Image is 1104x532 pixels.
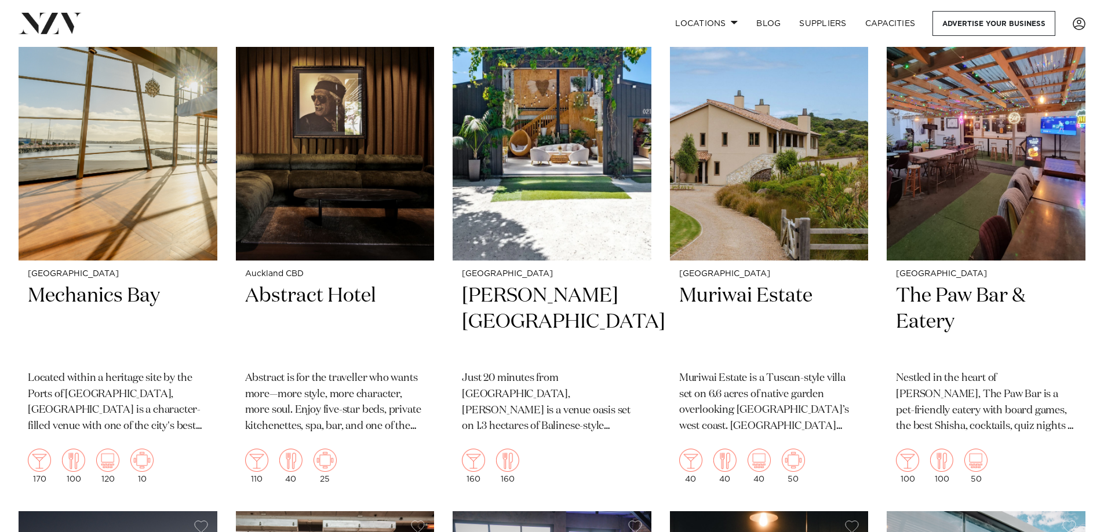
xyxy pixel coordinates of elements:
[748,449,771,483] div: 40
[28,449,51,483] div: 170
[964,449,988,472] img: theatre.png
[748,449,771,472] img: theatre.png
[964,449,988,483] div: 50
[28,270,208,278] small: [GEOGRAPHIC_DATA]
[747,11,790,36] a: BLOG
[130,449,154,483] div: 10
[896,370,1076,435] p: Nestled in the heart of [PERSON_NAME], The Paw Bar is a pet-friendly eatery with board games, the...
[856,11,925,36] a: Capacities
[462,270,642,278] small: [GEOGRAPHIC_DATA]
[496,449,519,483] div: 160
[28,370,208,435] p: Located within a heritage site by the Ports of [GEOGRAPHIC_DATA], [GEOGRAPHIC_DATA] is a characte...
[896,283,1076,361] h2: The Paw Bar & Eatery
[314,449,337,472] img: meeting.png
[790,11,855,36] a: SUPPLIERS
[496,449,519,472] img: dining.png
[314,449,337,483] div: 25
[28,283,208,361] h2: Mechanics Bay
[62,449,85,483] div: 100
[896,449,919,472] img: cocktail.png
[462,449,485,483] div: 160
[28,449,51,472] img: cocktail.png
[245,370,425,435] p: Abstract is for the traveller who wants more—more style, more character, more soul. Enjoy five-st...
[896,270,1076,278] small: [GEOGRAPHIC_DATA]
[666,11,747,36] a: Locations
[679,270,859,278] small: [GEOGRAPHIC_DATA]
[462,449,485,472] img: cocktail.png
[782,449,805,483] div: 50
[130,449,154,472] img: meeting.png
[930,449,953,483] div: 100
[279,449,303,472] img: dining.png
[245,449,268,472] img: cocktail.png
[245,283,425,361] h2: Abstract Hotel
[679,449,702,472] img: cocktail.png
[930,449,953,472] img: dining.png
[19,13,82,34] img: nzv-logo.png
[62,449,85,472] img: dining.png
[896,449,919,483] div: 100
[679,283,859,361] h2: Muriwai Estate
[96,449,119,472] img: theatre.png
[782,449,805,472] img: meeting.png
[462,283,642,361] h2: [PERSON_NAME][GEOGRAPHIC_DATA]
[713,449,737,472] img: dining.png
[245,270,425,278] small: Auckland CBD
[713,449,737,483] div: 40
[679,449,702,483] div: 40
[96,449,119,483] div: 120
[279,449,303,483] div: 40
[679,370,859,435] p: Muriwai Estate is a Tuscan-style villa set on 6.6 acres of native garden overlooking [GEOGRAPHIC_...
[462,370,642,435] p: Just 20 minutes from [GEOGRAPHIC_DATA], [PERSON_NAME] is a venue oasis set on 1.3 hectares of Bal...
[245,449,268,483] div: 110
[932,11,1055,36] a: Advertise your business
